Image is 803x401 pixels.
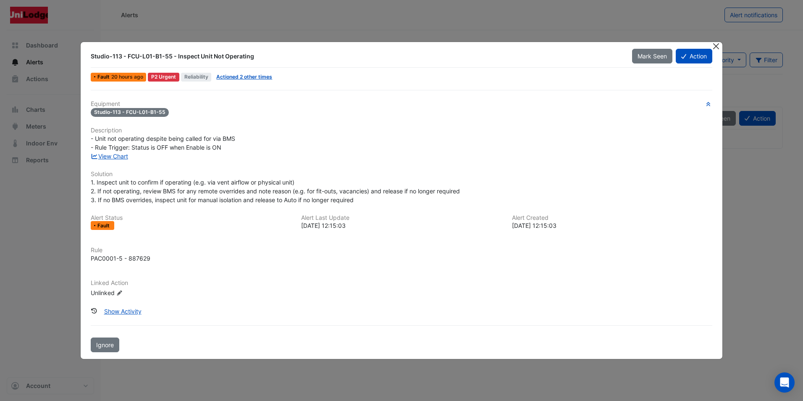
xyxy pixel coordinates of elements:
[91,288,192,297] div: Unlinked
[512,221,712,230] div: [DATE] 12:15:03
[676,49,712,63] button: Action
[181,73,212,82] span: Reliability
[96,341,114,348] span: Ignore
[301,221,501,230] div: [DATE] 12:15:03
[97,223,111,228] span: Fault
[91,247,712,254] h6: Rule
[111,74,143,80] span: Thu 02-Oct-2025 12:15 AEST
[148,73,179,82] div: P2 Urgent
[216,74,272,80] a: Actioned 2 other times
[632,49,672,63] button: Mark Seen
[91,108,169,117] span: Studio-113 - FCU-L01-B1-55
[91,52,622,61] div: Studio-113 - FCU-L01-B1-55 - Inspect Unit Not Operating
[512,214,712,222] h6: Alert Created
[91,214,291,222] h6: Alert Status
[91,127,712,134] h6: Description
[91,338,119,352] button: Ignore
[774,372,795,393] div: Open Intercom Messenger
[91,254,150,263] div: PAC0001-5 - 887629
[91,179,460,203] span: 1. Inspect unit to confirm if operating (e.g. via vent airflow or physical unit) 2. If not operat...
[91,153,128,160] a: View Chart
[99,304,147,319] button: Show Activity
[301,214,501,222] h6: Alert Last Update
[91,171,712,178] h6: Solution
[91,135,235,151] span: - Unit not operating despite being called for via BMS - Rule Trigger: Status is OFF when Enable i...
[91,100,712,108] h6: Equipment
[638,53,667,60] span: Mark Seen
[116,290,123,296] fa-icon: Edit Linked Action
[712,42,721,51] button: Close
[91,280,712,287] h6: Linked Action
[97,74,111,79] span: Fault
